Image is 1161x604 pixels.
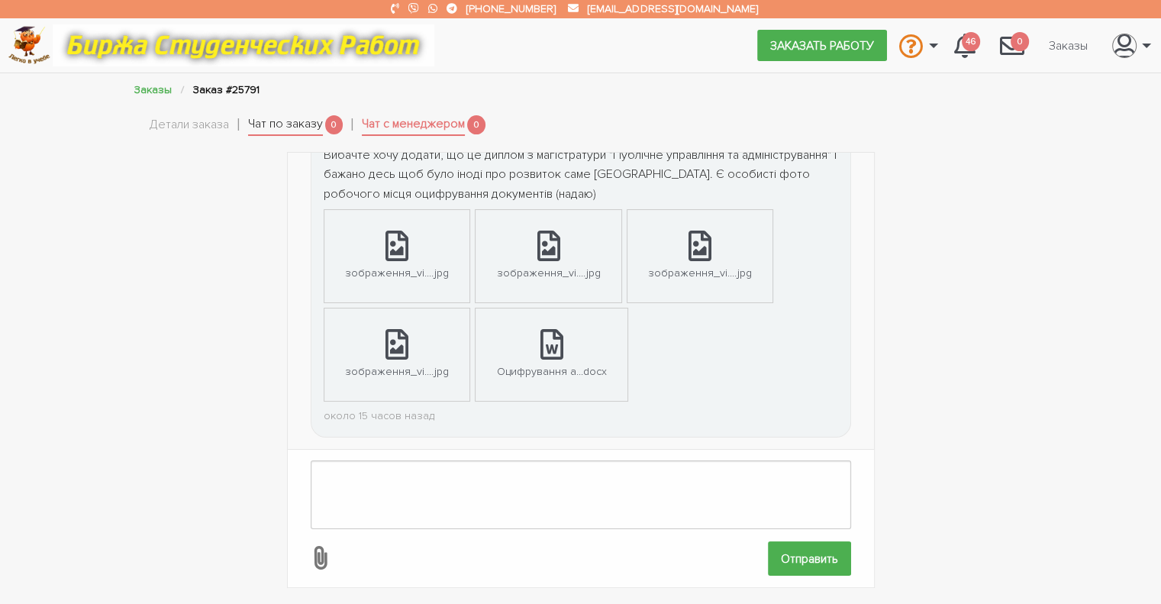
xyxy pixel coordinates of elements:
a: [PHONE_NUMBER] [466,2,556,15]
a: зображення_vi....jpg [324,210,469,302]
a: 0 [988,24,1037,66]
a: Заказать работу [757,30,887,60]
a: Оцифрування а...docx [476,308,627,401]
img: logo-c4363faeb99b52c628a42810ed6dfb4293a56d4e4775eb116515dfe7f33672af.png [8,26,50,65]
div: Оцифрування а...docx [496,363,606,380]
div: зображення_vi....jpg [496,264,600,282]
div: зображення_vi....jpg [648,264,752,282]
div: Вибачте хочу додати, що це диплом з магістратури "Публічне управління та адміністрування" і бажан... [324,146,838,205]
input: Отправить [768,541,851,576]
a: [EMAIL_ADDRESS][DOMAIN_NAME] [588,2,757,15]
div: около 15 часов назад [324,407,838,425]
a: Чат по заказу [248,115,323,136]
span: 0 [325,115,343,134]
div: зображення_vi....jpg [345,264,449,282]
a: Чат с менеджером [362,115,465,136]
div: зображення_vi....jpg [345,363,449,380]
span: 0 [1011,32,1029,51]
span: 46 [962,32,980,51]
img: motto-12e01f5a76059d5f6a28199ef077b1f78e012cfde436ab5cf1d4517935686d32.gif [53,24,434,66]
a: зображення_vi....jpg [476,210,621,302]
a: Детали заказа [150,115,229,135]
a: зображення_vi....jpg [324,308,469,401]
a: 46 [942,24,988,66]
a: Заказы [1037,31,1100,60]
a: Заказы [134,83,172,96]
span: 0 [467,115,485,134]
a: зображення_vi....jpg [627,210,772,302]
li: Заказ #25791 [193,81,260,99]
